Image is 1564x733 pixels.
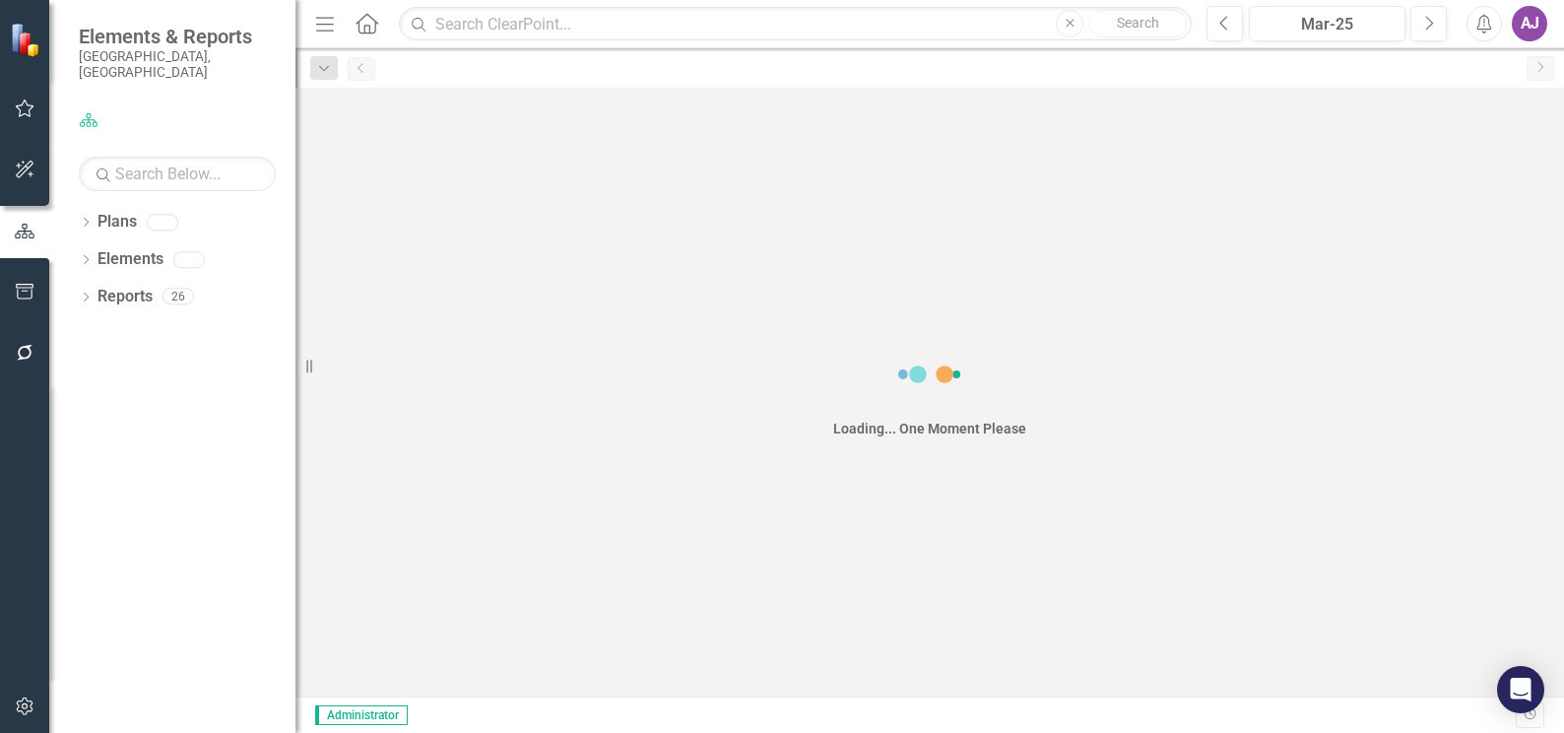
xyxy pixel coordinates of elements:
span: Administrator [315,705,408,725]
a: Elements [98,248,163,271]
span: Elements & Reports [79,25,276,48]
button: Mar-25 [1249,6,1405,41]
div: Mar-25 [1256,13,1399,36]
div: Loading... One Moment Please [833,419,1026,438]
input: Search Below... [79,157,276,191]
div: 26 [163,289,194,305]
small: [GEOGRAPHIC_DATA], [GEOGRAPHIC_DATA] [79,48,276,81]
button: Search [1088,10,1187,37]
div: Open Intercom Messenger [1497,666,1544,713]
span: Search [1117,15,1159,31]
a: Plans [98,211,137,233]
button: AJ [1512,6,1547,41]
img: ClearPoint Strategy [10,22,44,56]
a: Reports [98,286,153,308]
input: Search ClearPoint... [399,7,1192,41]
